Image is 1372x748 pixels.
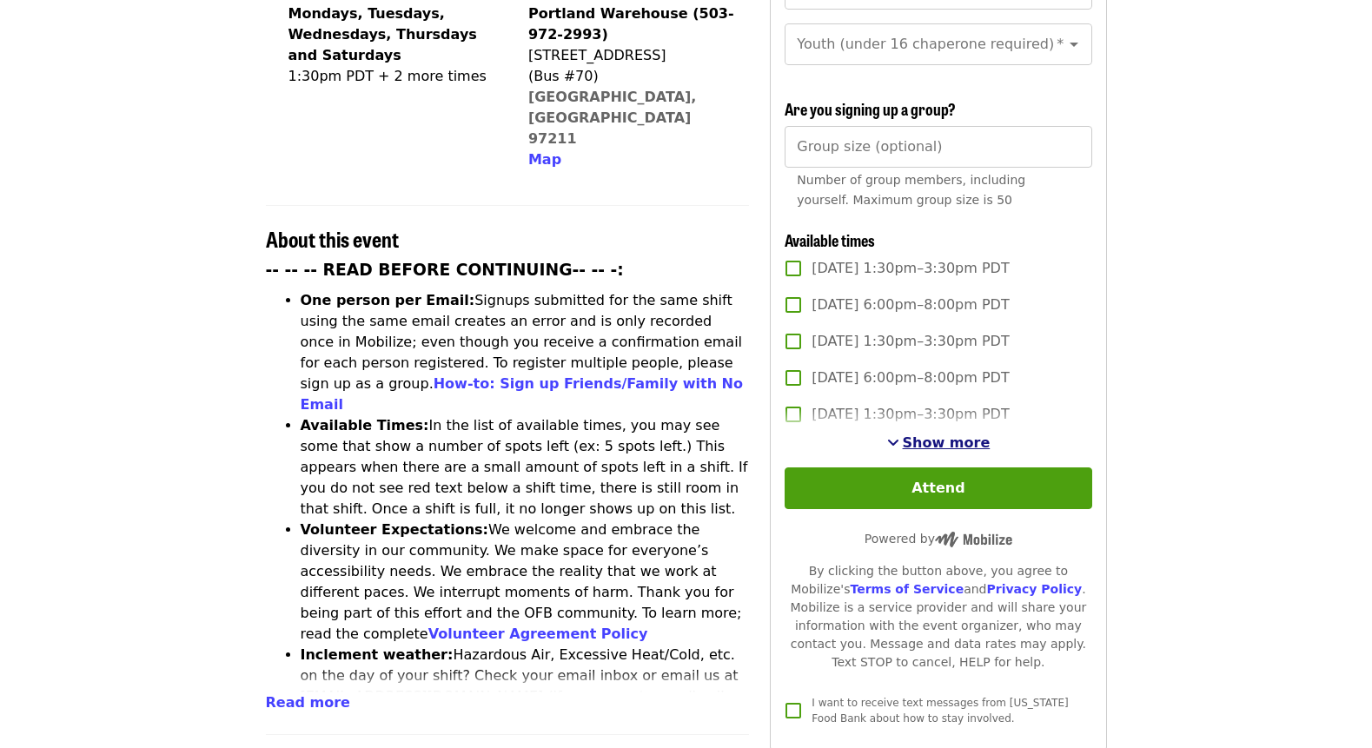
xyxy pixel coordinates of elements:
[528,66,735,87] div: (Bus #70)
[266,692,350,713] button: Read more
[812,367,1009,388] span: [DATE] 6:00pm–8:00pm PDT
[266,261,624,279] strong: -- -- -- READ BEFORE CONTINUING-- -- -:
[812,295,1009,315] span: [DATE] 6:00pm–8:00pm PDT
[266,694,350,711] span: Read more
[785,126,1091,168] input: [object Object]
[528,151,561,168] span: Map
[301,417,429,434] strong: Available Times:
[301,290,750,415] li: Signups submitted for the same shift using the same email creates an error and is only recorded o...
[301,415,750,520] li: In the list of available times, you may see some that show a number of spots left (ex: 5 spots le...
[288,66,494,87] div: 1:30pm PDT + 2 more times
[266,223,399,254] span: About this event
[785,562,1091,672] div: By clicking the button above, you agree to Mobilize's and . Mobilize is a service provider and wi...
[935,532,1012,547] img: Powered by Mobilize
[301,520,750,645] li: We welcome and embrace the diversity in our community. We make space for everyone’s accessibility...
[428,626,648,642] a: Volunteer Agreement Policy
[288,5,477,63] strong: Mondays, Tuesdays, Wednesdays, Thursdays and Saturdays
[887,433,991,453] button: See more timeslots
[812,404,1009,425] span: [DATE] 1:30pm–3:30pm PDT
[812,258,1009,279] span: [DATE] 1:30pm–3:30pm PDT
[812,331,1009,352] span: [DATE] 1:30pm–3:30pm PDT
[903,434,991,451] span: Show more
[1062,32,1086,56] button: Open
[301,646,454,663] strong: Inclement weather:
[528,89,697,147] a: [GEOGRAPHIC_DATA], [GEOGRAPHIC_DATA] 97211
[528,45,735,66] div: [STREET_ADDRESS]
[986,582,1082,596] a: Privacy Policy
[865,532,1012,546] span: Powered by
[528,5,734,43] strong: Portland Warehouse (503-972-2993)
[301,375,744,413] a: How-to: Sign up Friends/Family with No Email
[850,582,964,596] a: Terms of Service
[528,149,561,170] button: Map
[812,697,1068,725] span: I want to receive text messages from [US_STATE] Food Bank about how to stay involved.
[785,467,1091,509] button: Attend
[301,521,489,538] strong: Volunteer Expectations:
[785,97,956,120] span: Are you signing up a group?
[797,173,1025,207] span: Number of group members, including yourself. Maximum group size is 50
[785,228,875,251] span: Available times
[301,292,475,308] strong: One person per Email:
